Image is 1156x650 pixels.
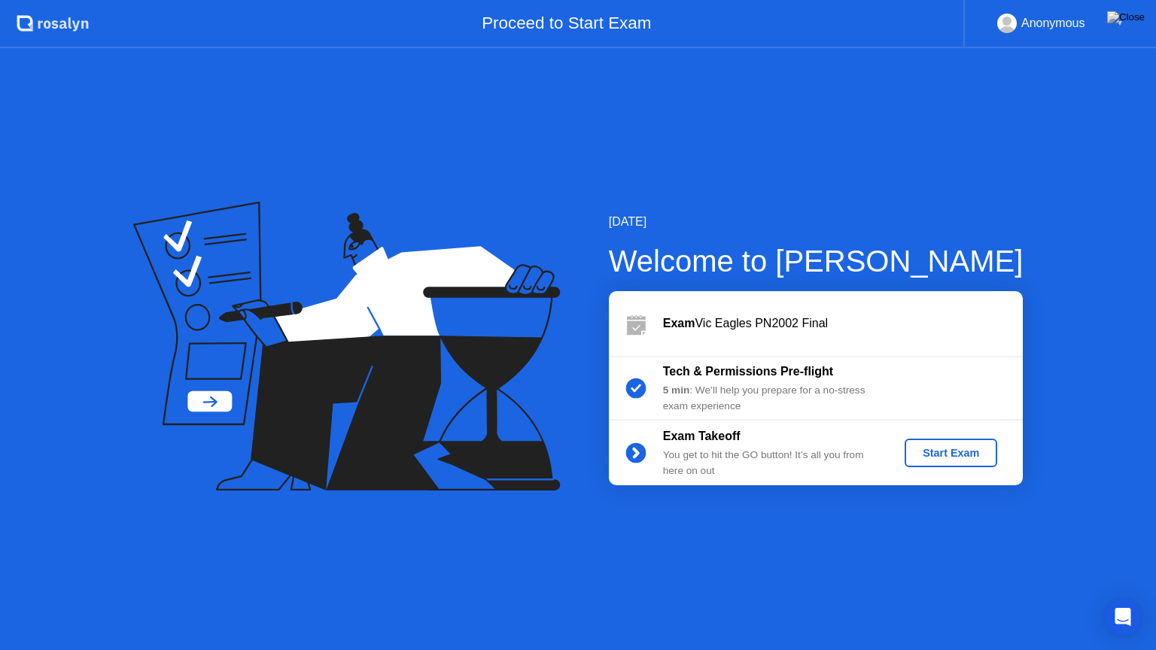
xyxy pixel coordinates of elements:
b: 5 min [663,384,690,396]
div: Welcome to [PERSON_NAME] [609,238,1024,284]
div: Open Intercom Messenger [1105,599,1141,635]
div: Anonymous [1021,14,1085,33]
button: Start Exam [905,439,997,467]
b: Tech & Permissions Pre-flight [663,365,833,378]
div: [DATE] [609,213,1024,231]
b: Exam [663,317,695,330]
img: Close [1107,11,1145,23]
div: Vic Eagles PN2002 Final [663,314,1023,333]
div: Start Exam [911,447,991,459]
b: Exam Takeoff [663,430,741,442]
div: You get to hit the GO button! It’s all you from here on out [663,448,880,478]
div: : We’ll help you prepare for a no-stress exam experience [663,383,880,414]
